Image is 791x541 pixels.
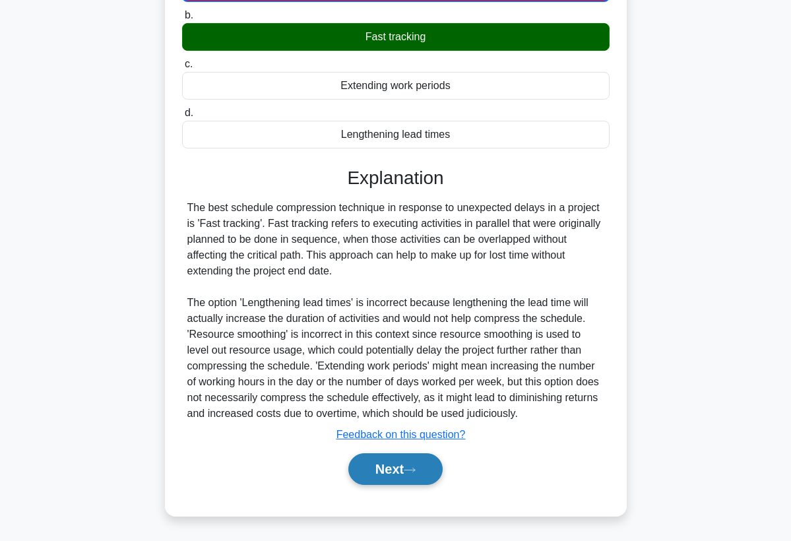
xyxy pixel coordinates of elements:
div: Fast tracking [182,23,610,51]
div: Extending work periods [182,72,610,100]
h3: Explanation [190,167,602,189]
span: d. [185,107,193,118]
div: The best schedule compression technique in response to unexpected delays in a project is 'Fast tr... [187,200,604,422]
button: Next [348,453,443,485]
span: b. [185,9,193,20]
a: Feedback on this question? [336,429,466,440]
div: Lengthening lead times [182,121,610,148]
span: c. [185,58,193,69]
